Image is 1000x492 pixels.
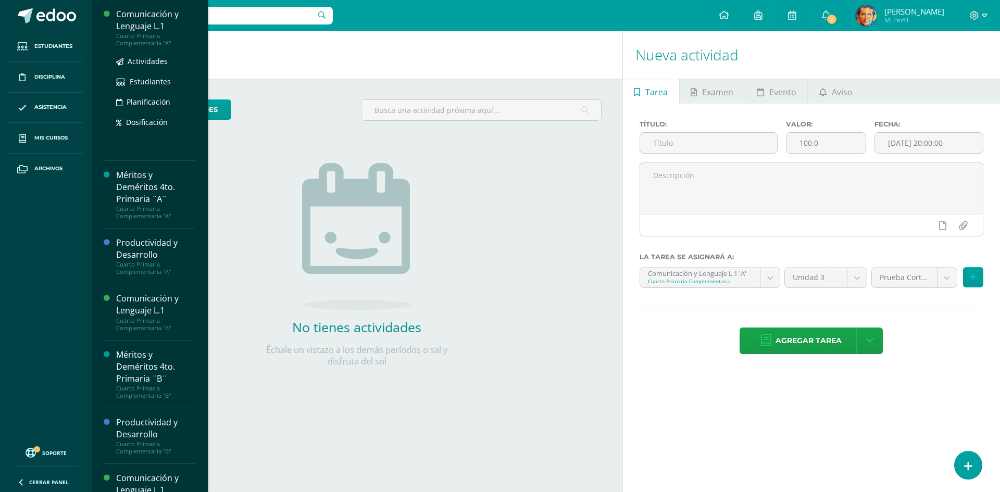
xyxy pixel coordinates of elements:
[8,31,83,62] a: Estudiantes
[253,344,461,367] p: Échale un vistazo a los demás períodos o sal y disfruta del sol
[884,6,944,17] span: [PERSON_NAME]
[34,73,65,81] span: Disciplina
[648,268,752,277] div: Comunicación y Lenguaje L.1 'A'
[623,79,679,104] a: Tarea
[361,100,601,120] input: Busca una actividad próxima aquí...
[116,8,195,32] div: Comunicación y Lenguaje L.1
[34,165,63,173] span: Archivos
[786,133,865,153] input: Puntos máximos
[104,31,610,79] h1: Actividades
[116,317,195,332] div: Cuarto Primaria Complementaria "B"
[635,31,988,79] h1: Nueva actividad
[872,268,957,287] a: Prueba Corta (10.0%)
[116,237,195,261] div: Productividad y Desarrollo
[680,79,745,104] a: Examen
[116,440,195,455] div: Cuarto Primaria Complementaria "B"
[116,349,195,385] div: Méritos y Deméritos 4to. Primaria ¨B¨
[116,349,195,399] a: Méritos y Deméritos 4to. Primaria ¨B¨Cuarto Primaria Complementaria "B"
[116,55,195,67] a: Actividades
[640,120,778,128] label: Título:
[253,318,461,336] h2: No tienes actividades
[116,417,195,440] div: Productividad y Desarrollo
[776,328,842,354] span: Agregar tarea
[98,7,333,24] input: Busca un usuario...
[116,417,195,455] a: Productividad y DesarrolloCuarto Primaria Complementaria "B"
[874,120,983,128] label: Fecha:
[116,261,195,275] div: Cuarto Primaria Complementaria "A"
[640,133,778,153] input: Título
[29,478,69,486] span: Cerrar panel
[745,79,807,104] a: Evento
[34,134,68,142] span: Mis cursos
[8,123,83,154] a: Mis cursos
[126,117,168,127] span: Dosificación
[793,268,839,287] span: Unidad 3
[116,169,195,205] div: Méritos y Deméritos 4to. Primaria ¨A¨
[116,237,195,275] a: Productividad y DesarrolloCuarto Primaria Complementaria "A"
[116,32,195,47] div: Cuarto Primaria Complementaria "A"
[640,268,780,287] a: Comunicación y Lenguaje L.1 'A'Cuarto Primaria Complementaria
[116,293,195,317] div: Comunicación y Lenguaje L.1
[702,80,733,105] span: Examen
[875,133,983,153] input: Fecha de entrega
[832,80,853,105] span: Aviso
[880,268,929,287] span: Prueba Corta (10.0%)
[12,445,79,459] a: Soporte
[130,77,171,86] span: Estudiantes
[127,97,170,107] span: Planificación
[640,253,983,261] label: La tarea se asignará a:
[128,56,168,66] span: Actividades
[8,62,83,93] a: Disciplina
[769,80,796,105] span: Evento
[116,116,195,128] a: Dosificación
[34,103,67,111] span: Asistencia
[116,75,195,87] a: Estudiantes
[648,277,752,285] div: Cuarto Primaria Complementaria
[8,154,83,184] a: Archivos
[785,268,867,287] a: Unidad 3
[116,169,195,220] a: Méritos y Deméritos 4to. Primaria ¨A¨Cuarto Primaria Complementaria "A"
[645,80,668,105] span: Tarea
[34,42,72,51] span: Estudiantes
[808,79,864,104] a: Aviso
[116,293,195,331] a: Comunicación y Lenguaje L.1Cuarto Primaria Complementaria "B"
[302,163,411,310] img: no_activities.png
[884,16,944,24] span: Mi Perfil
[116,205,195,220] div: Cuarto Primaria Complementaria "A"
[786,120,866,128] label: Valor:
[116,8,195,47] a: Comunicación y Lenguaje L.1Cuarto Primaria Complementaria "A"
[826,14,838,25] span: 2
[116,96,195,108] a: Planificación
[8,93,83,123] a: Asistencia
[116,385,195,399] div: Cuarto Primaria Complementaria "B"
[42,449,67,457] span: Soporte
[856,5,877,26] img: 6189efe1154869782297a4f5131f6e1d.png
